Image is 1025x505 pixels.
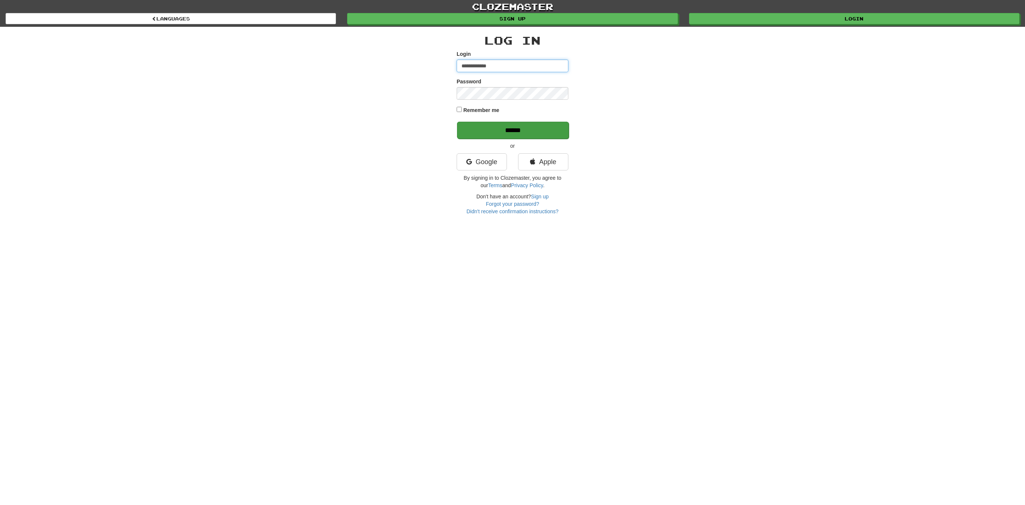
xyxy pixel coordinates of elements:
label: Password [457,78,481,85]
a: Apple [518,153,568,170]
a: Sign up [347,13,677,24]
p: By signing in to Clozemaster, you agree to our and . [457,174,568,189]
a: Didn't receive confirmation instructions? [466,208,558,214]
div: Don't have an account? [457,193,568,215]
a: Google [457,153,507,170]
p: or [457,142,568,150]
a: Login [689,13,1019,24]
label: Remember me [463,106,499,114]
label: Login [457,50,471,58]
a: Languages [6,13,336,24]
h2: Log In [457,34,568,47]
a: Privacy Policy [511,182,543,188]
a: Forgot your password? [486,201,539,207]
a: Sign up [531,194,549,199]
a: Terms [488,182,502,188]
